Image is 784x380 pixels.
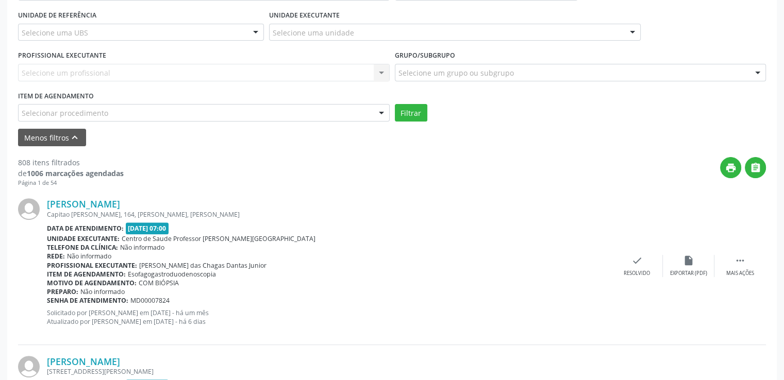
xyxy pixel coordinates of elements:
div: Capitao [PERSON_NAME], 164, [PERSON_NAME], [PERSON_NAME] [47,210,611,219]
i: keyboard_arrow_up [69,132,80,143]
a: [PERSON_NAME] [47,198,120,210]
button: Filtrar [395,104,427,122]
b: Unidade executante: [47,234,120,243]
label: Item de agendamento [18,89,94,105]
b: Senha de atendimento: [47,296,128,305]
label: UNIDADE EXECUTANTE [269,8,340,24]
a: [PERSON_NAME] [47,356,120,367]
span: Selecione uma unidade [273,27,354,38]
span: Centro de Saude Professor [PERSON_NAME][GEOGRAPHIC_DATA] [122,234,315,243]
i: print [725,162,737,174]
div: Resolvido [624,270,650,277]
button: print [720,157,741,178]
p: Solicitado por [PERSON_NAME] em [DATE] - há um mês Atualizado por [PERSON_NAME] em [DATE] - há 6 ... [47,308,611,326]
b: Telefone da clínica: [47,243,118,252]
img: img [18,198,40,220]
strong: 1006 marcações agendadas [27,168,124,178]
span: Não informado [80,287,125,296]
div: 808 itens filtrados [18,157,124,168]
div: Mais ações [726,270,754,277]
i: check [631,255,643,266]
i:  [735,255,746,266]
div: [STREET_ADDRESS][PERSON_NAME] [47,367,611,376]
span: [DATE] 07:00 [126,222,169,234]
span: Não informado [67,252,111,261]
b: Profissional executante: [47,261,137,270]
span: MD00007824 [130,296,170,305]
b: Item de agendamento: [47,270,126,279]
label: UNIDADE DE REFERÊNCIA [18,8,96,24]
span: Selecione uma UBS [22,27,88,38]
span: [PERSON_NAME] das Chagas Dantas Junior [139,261,266,270]
span: Selecione um grupo ou subgrupo [398,67,514,78]
span: Não informado [120,243,164,252]
b: Data de atendimento: [47,224,124,233]
span: COM BIÓPSIA [139,279,179,287]
label: PROFISSIONAL EXECUTANTE [18,48,106,64]
button: Menos filtroskeyboard_arrow_up [18,129,86,147]
div: Página 1 de 54 [18,179,124,187]
b: Motivo de agendamento: [47,279,137,287]
span: Esofagogastroduodenoscopia [128,270,216,279]
div: Exportar (PDF) [670,270,707,277]
label: Grupo/Subgrupo [395,48,455,64]
i: insert_drive_file [683,255,694,266]
b: Rede: [47,252,65,261]
span: Selecionar procedimento [22,108,108,118]
div: de [18,168,124,179]
b: Preparo: [47,287,78,296]
img: img [18,356,40,377]
button:  [745,157,766,178]
i:  [750,162,761,174]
